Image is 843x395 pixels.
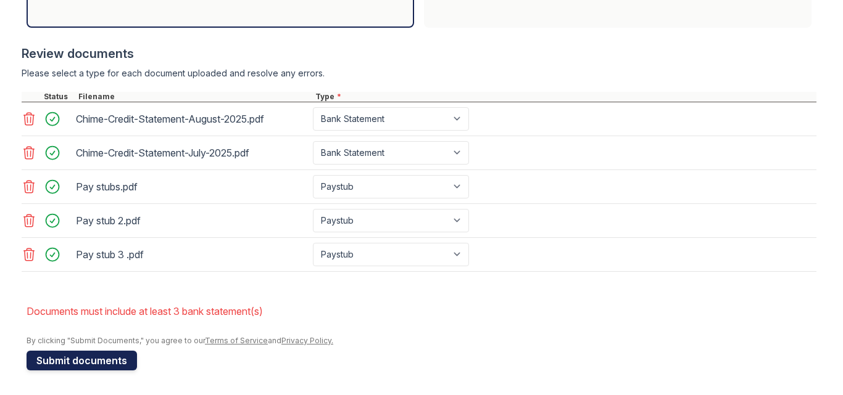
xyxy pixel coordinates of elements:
li: Documents must include at least 3 bank statement(s) [27,299,816,324]
div: Pay stub 2.pdf [76,211,308,230]
div: Chime-Credit-Statement-August-2025.pdf [76,109,308,129]
div: Chime-Credit-Statement-July-2025.pdf [76,143,308,163]
div: Filename [76,92,313,102]
div: Pay stub 3 .pdf [76,245,308,264]
div: Status [41,92,76,102]
div: Review documents [22,45,816,62]
div: Pay stubs.pdf [76,177,308,197]
div: Type [313,92,816,102]
div: Please select a type for each document uploaded and resolve any errors. [22,67,816,79]
button: Submit documents [27,351,137,370]
a: Terms of Service [205,336,268,345]
div: By clicking "Submit Documents," you agree to our and [27,336,816,346]
a: Privacy Policy. [281,336,333,345]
